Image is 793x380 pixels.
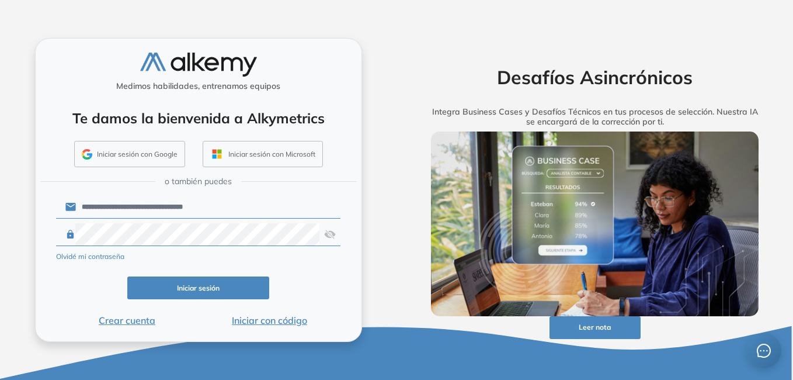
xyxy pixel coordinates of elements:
img: GMAIL_ICON [82,149,92,160]
button: Olvidé mi contraseña [56,251,124,262]
button: Iniciar sesión con Google [74,141,185,168]
h4: Te damos la bienvenida a Alkymetrics [51,110,346,127]
button: Crear cuenta [56,313,199,327]
h5: Medimos habilidades, entrenamos equipos [40,81,357,91]
button: Iniciar con código [198,313,340,327]
span: message [756,343,771,358]
img: OUTLOOK_ICON [210,147,224,161]
h5: Integra Business Cases y Desafíos Técnicos en tus procesos de selección. Nuestra IA se encargará ... [413,107,777,127]
span: o también puedes [165,175,232,188]
button: Iniciar sesión [127,277,270,299]
img: asd [324,223,336,246]
button: Leer nota [549,316,641,339]
h2: Desafíos Asincrónicos [413,66,777,88]
img: img-more-info [431,132,759,316]
button: Iniciar sesión con Microsoft [203,141,323,168]
img: logo-alkemy [140,53,257,77]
